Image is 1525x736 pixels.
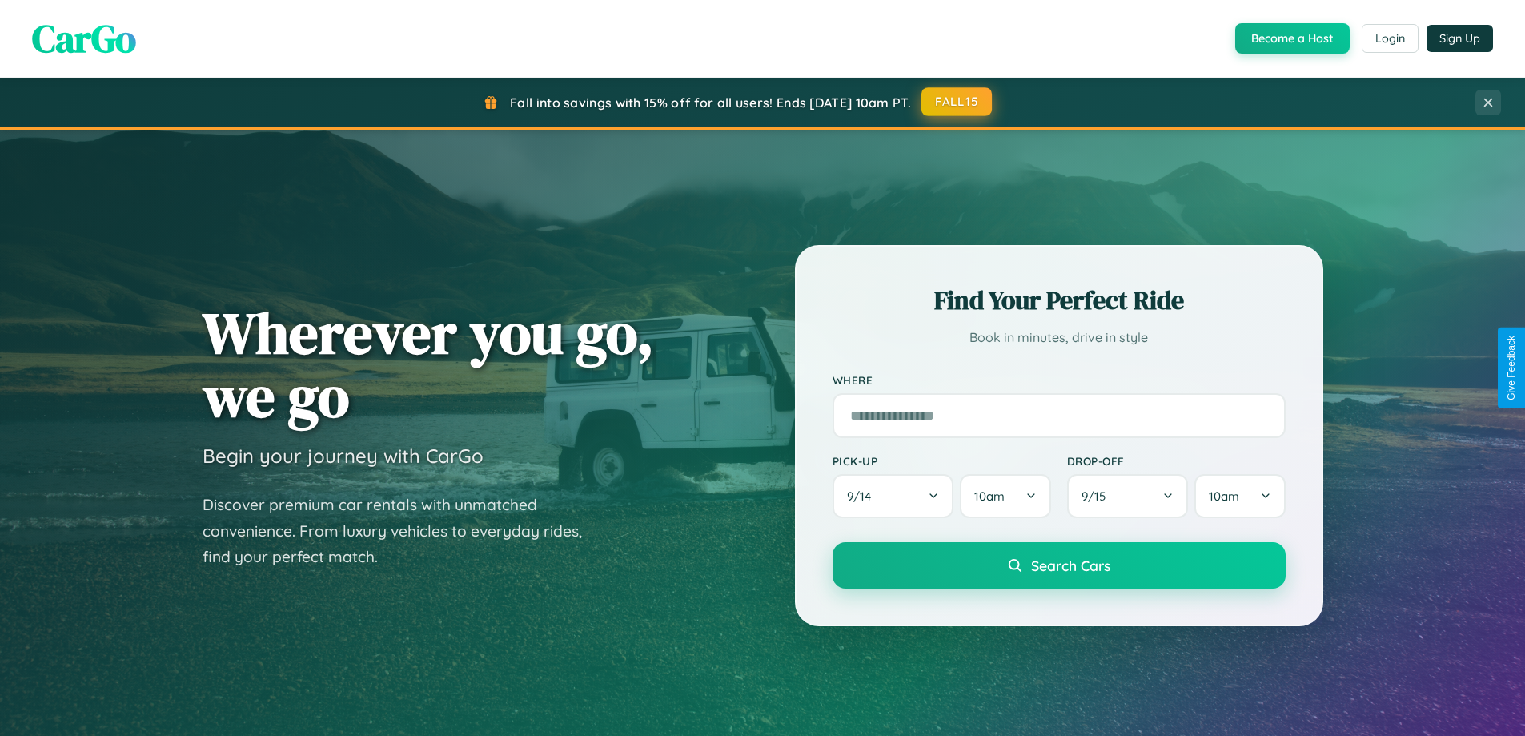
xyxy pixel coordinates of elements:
button: 9/14 [833,474,954,518]
button: Become a Host [1235,23,1350,54]
button: Search Cars [833,542,1286,589]
button: 10am [960,474,1050,518]
span: CarGo [32,12,136,65]
span: Fall into savings with 15% off for all users! Ends [DATE] 10am PT. [510,95,911,111]
p: Book in minutes, drive in style [833,326,1286,349]
span: 9 / 14 [847,489,879,504]
button: FALL15 [921,87,992,116]
h2: Find Your Perfect Ride [833,283,1286,318]
label: Pick-up [833,454,1051,468]
span: Search Cars [1031,557,1110,574]
button: Login [1362,24,1419,53]
label: Where [833,373,1286,387]
p: Discover premium car rentals with unmatched convenience. From luxury vehicles to everyday rides, ... [203,492,603,570]
span: 10am [974,489,1005,504]
span: 10am [1209,489,1239,504]
h1: Wherever you go, we go [203,301,654,428]
button: 10am [1194,474,1285,518]
div: Give Feedback [1506,336,1517,400]
span: 9 / 15 [1082,489,1114,504]
h3: Begin your journey with CarGo [203,444,484,468]
button: 9/15 [1067,474,1189,518]
button: Sign Up [1427,25,1493,52]
label: Drop-off [1067,454,1286,468]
